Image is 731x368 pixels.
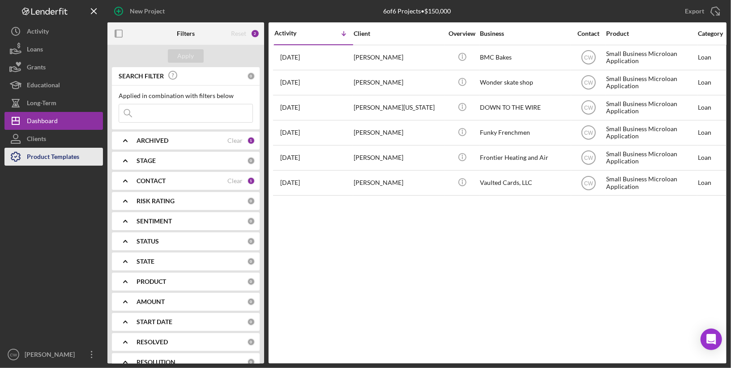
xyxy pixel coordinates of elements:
[354,171,443,195] div: [PERSON_NAME]
[4,112,103,130] button: Dashboard
[27,58,46,78] div: Grants
[4,346,103,364] button: CW[PERSON_NAME]
[178,49,194,63] div: Apply
[137,338,168,346] b: RESOLVED
[247,197,255,205] div: 0
[137,318,172,325] b: START DATE
[10,352,17,357] text: CW
[227,177,243,184] div: Clear
[354,46,443,69] div: [PERSON_NAME]
[280,129,300,136] time: 2025-07-30 21:01
[280,79,300,86] time: 2025-08-10 17:54
[247,318,255,326] div: 0
[137,278,166,285] b: PRODUCT
[4,94,103,112] button: Long-Term
[247,338,255,346] div: 0
[227,137,243,144] div: Clear
[480,71,569,94] div: Wonder skate shop
[4,76,103,94] button: Educational
[4,58,103,76] button: Grants
[168,49,204,63] button: Apply
[606,146,696,170] div: Small Business Microloan Application
[701,329,722,350] div: Open Intercom Messenger
[27,40,43,60] div: Loans
[354,146,443,170] div: [PERSON_NAME]
[280,179,300,186] time: 2025-07-29 20:33
[27,130,46,150] div: Clients
[445,30,479,37] div: Overview
[572,30,605,37] div: Contact
[22,346,81,366] div: [PERSON_NAME]
[247,257,255,265] div: 0
[137,298,165,305] b: AMOUNT
[584,130,594,136] text: CW
[606,30,696,37] div: Product
[247,137,255,145] div: 1
[354,71,443,94] div: [PERSON_NAME]
[4,22,103,40] button: Activity
[280,104,300,111] time: 2025-08-05 02:39
[247,72,255,80] div: 0
[247,157,255,165] div: 0
[606,46,696,69] div: Small Business Microloan Application
[280,154,300,161] time: 2025-07-30 20:33
[584,155,594,161] text: CW
[27,76,60,96] div: Educational
[354,30,443,37] div: Client
[27,148,79,168] div: Product Templates
[480,30,569,37] div: Business
[606,71,696,94] div: Small Business Microloan Application
[137,157,156,164] b: STAGE
[137,197,175,205] b: RISK RATING
[137,137,168,144] b: ARCHIVED
[247,278,255,286] div: 0
[177,30,195,37] b: Filters
[137,258,154,265] b: STATE
[274,30,314,37] div: Activity
[247,237,255,245] div: 0
[354,96,443,120] div: [PERSON_NAME][US_STATE]
[137,238,159,245] b: STATUS
[606,96,696,120] div: Small Business Microloan Application
[251,29,260,38] div: 2
[4,40,103,58] button: Loans
[247,358,255,366] div: 0
[480,96,569,120] div: DOWN TO THE WIRE
[137,177,166,184] b: CONTACT
[584,80,594,86] text: CW
[107,2,174,20] button: New Project
[247,298,255,306] div: 0
[4,130,103,148] button: Clients
[4,148,103,166] button: Product Templates
[480,146,569,170] div: Frontier Heating and Air
[480,171,569,195] div: Vaulted Cards, LLC
[676,2,727,20] button: Export
[280,54,300,61] time: 2025-08-14 19:44
[27,112,58,132] div: Dashboard
[27,22,49,43] div: Activity
[354,121,443,145] div: [PERSON_NAME]
[480,46,569,69] div: BMC Bakes
[231,30,246,37] div: Reset
[584,55,594,61] text: CW
[247,177,255,185] div: 1
[130,2,165,20] div: New Project
[480,121,569,145] div: Funky Frenchmen
[584,105,594,111] text: CW
[606,121,696,145] div: Small Business Microloan Application
[584,180,594,186] text: CW
[685,2,704,20] div: Export
[119,92,253,99] div: Applied in combination with filters below
[119,73,164,80] b: SEARCH FILTER
[27,94,56,114] div: Long-Term
[137,359,175,366] b: RESOLUTION
[383,8,451,15] div: 6 of 6 Projects • $150,000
